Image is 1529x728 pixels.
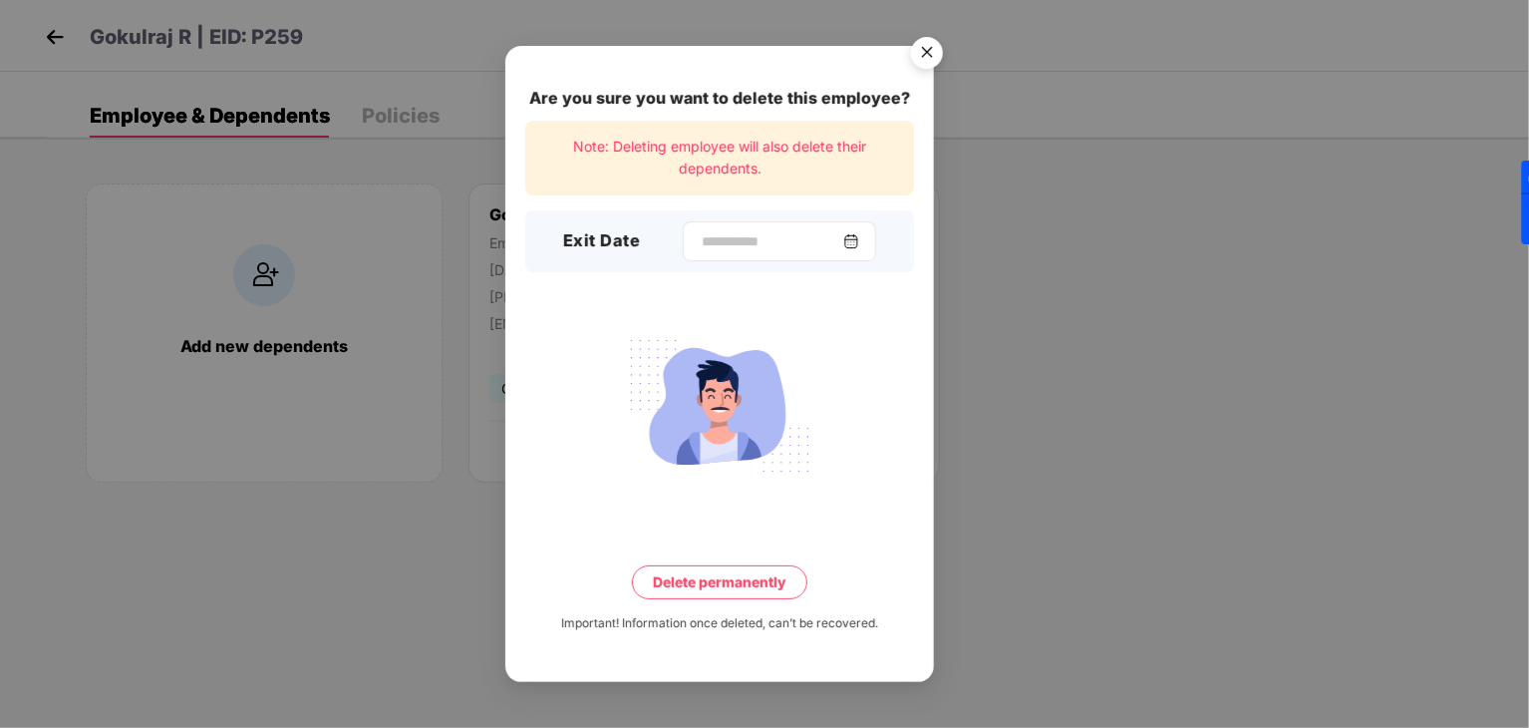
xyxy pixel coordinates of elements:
[899,27,955,83] img: svg+xml;base64,PHN2ZyB4bWxucz0iaHR0cDovL3d3dy53My5vcmcvMjAwMC9zdmciIHdpZHRoPSI1NiIgaGVpZ2h0PSI1Ni...
[608,327,831,483] img: svg+xml;base64,PHN2ZyB4bWxucz0iaHR0cDovL3d3dy53My5vcmcvMjAwMC9zdmciIHdpZHRoPSIyMjQiIGhlaWdodD0iMT...
[843,233,859,249] img: svg+xml;base64,PHN2ZyBpZD0iQ2FsZW5kYXItMzJ4MzIiIHhtbG5zPSJodHRwOi8vd3d3LnczLm9yZy8yMDAwL3N2ZyIgd2...
[525,121,914,195] div: Note: Deleting employee will also delete their dependents.
[561,613,878,632] div: Important! Information once deleted, can’t be recovered.
[525,86,914,111] div: Are you sure you want to delete this employee?
[563,228,641,254] h3: Exit Date
[632,564,807,598] button: Delete permanently
[899,27,953,81] button: Close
